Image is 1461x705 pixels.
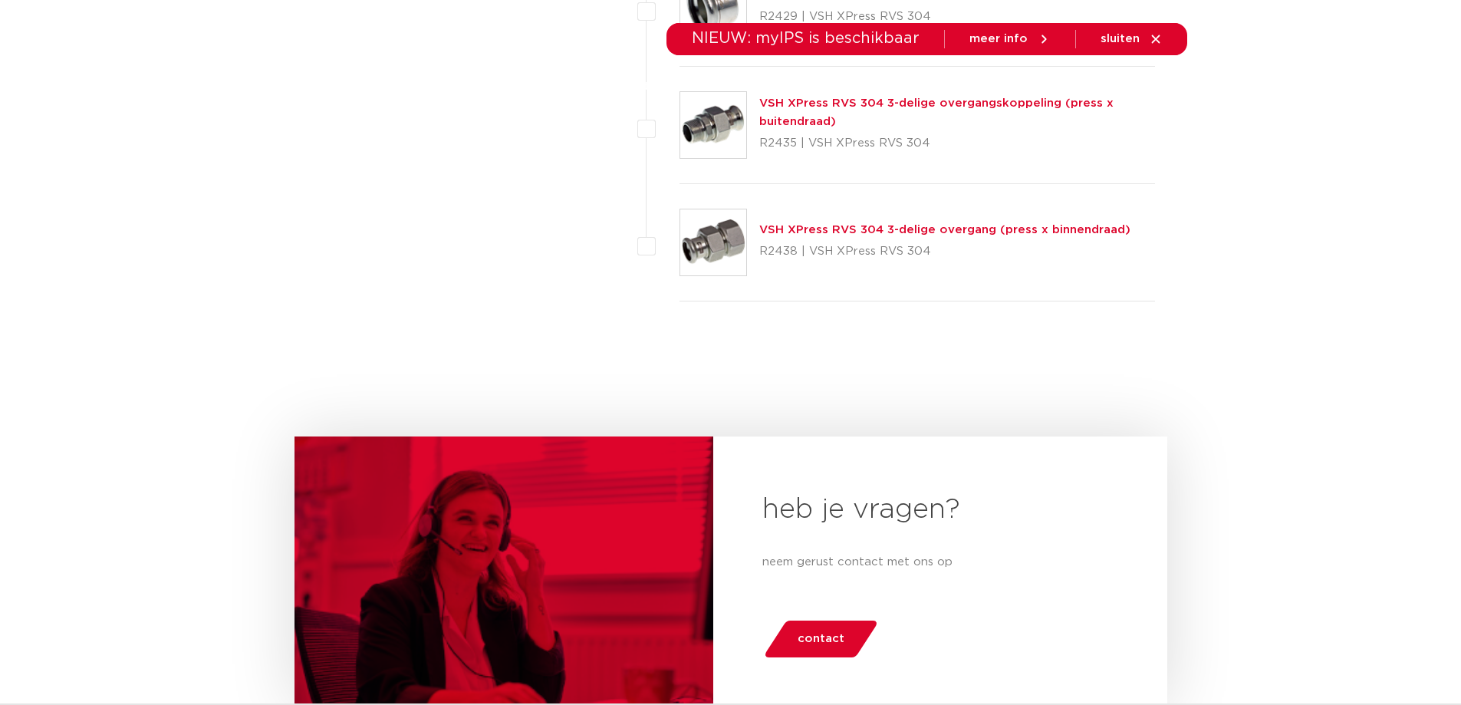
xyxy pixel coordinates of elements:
nav: Menu [522,55,1034,117]
span: sluiten [1101,33,1140,44]
a: VSH XPress RVS 304 3-delige overgang (press x binnendraad) [759,224,1130,236]
span: meer info [969,33,1028,44]
img: Thumbnail for VSH XPress RVS 304 3-delige overgang (press x binnendraad) [680,209,746,275]
p: neem gerust contact met ons op [762,553,1118,572]
a: markten [614,55,663,117]
a: meer info [969,32,1051,46]
a: downloads [805,55,870,117]
p: R2435 | VSH XPress RVS 304 [759,131,1156,156]
a: services [901,55,950,117]
h2: heb je vragen? [762,492,1118,529]
div: my IPS [1111,55,1126,117]
span: contact [798,627,844,651]
p: R2438 | VSH XPress RVS 304 [759,239,1130,264]
img: Thumbnail for VSH XPress RVS 304 3-delige overgangskoppeling (press x buitendraad) [680,92,746,158]
a: producten [522,55,584,117]
a: over ons [981,55,1034,117]
span: NIEUW: myIPS is beschikbaar [692,31,920,46]
a: toepassingen [694,55,775,117]
a: contact [762,621,879,657]
a: sluiten [1101,32,1163,46]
